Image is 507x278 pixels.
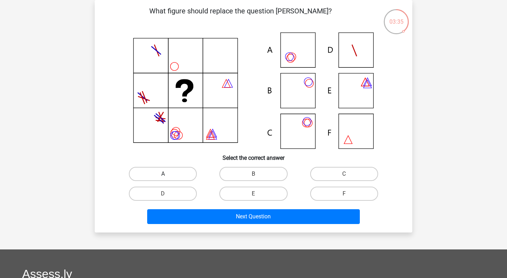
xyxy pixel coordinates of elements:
[310,167,378,181] label: C
[106,6,375,27] p: What figure should replace the question [PERSON_NAME]?
[129,167,197,181] label: A
[106,149,401,161] h6: Select the correct answer
[219,187,287,201] label: E
[147,209,360,224] button: Next Question
[310,187,378,201] label: F
[129,187,197,201] label: D
[219,167,287,181] label: B
[383,8,409,26] div: 03:35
